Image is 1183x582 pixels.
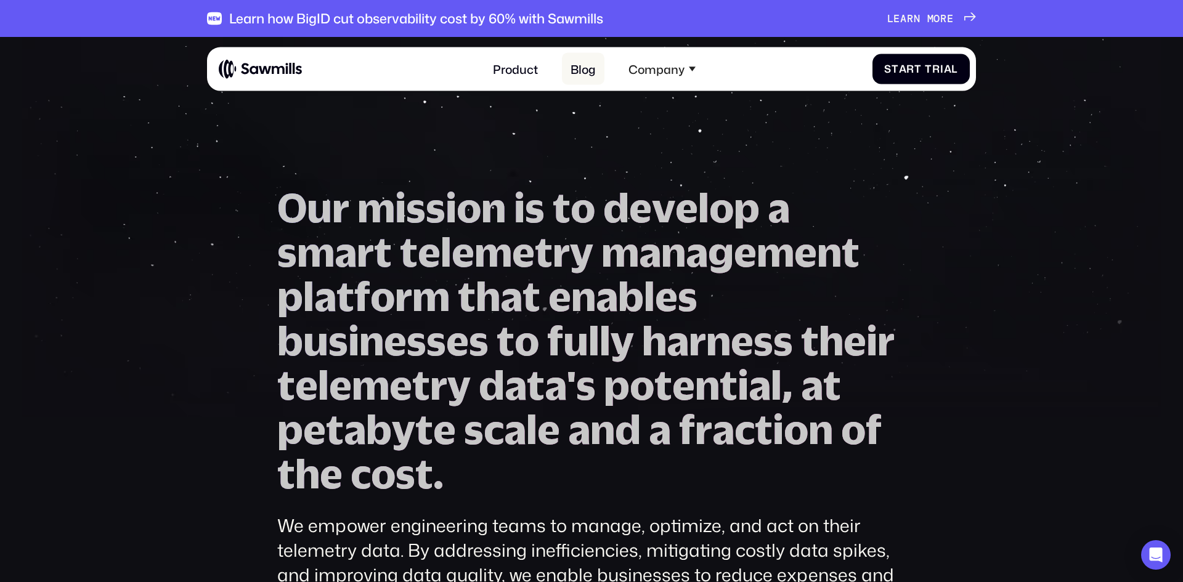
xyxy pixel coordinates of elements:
[893,12,900,25] span: e
[479,362,505,406] span: d
[706,318,731,362] span: n
[446,318,469,362] span: e
[708,229,734,273] span: g
[749,362,771,406] span: a
[535,229,553,273] span: t
[731,318,754,362] span: e
[679,406,695,451] span: f
[395,185,406,229] span: i
[329,362,352,406] span: e
[277,185,307,229] span: O
[370,273,395,318] span: o
[314,273,336,318] span: a
[277,318,303,362] span: b
[328,318,348,362] span: s
[940,12,947,25] span: r
[738,362,749,406] span: i
[695,362,720,406] span: n
[887,12,976,25] a: Learnmore
[389,362,412,406] span: e
[757,229,794,273] span: m
[505,362,527,406] span: a
[675,185,698,229] span: e
[484,406,504,451] span: c
[600,318,611,362] span: l
[884,63,892,75] span: S
[866,318,877,362] span: i
[771,362,782,406] span: l
[522,273,540,318] span: t
[601,229,639,273] span: m
[415,406,433,451] span: t
[400,229,418,273] span: t
[842,229,860,273] span: t
[348,318,359,362] span: i
[604,362,630,406] span: p
[352,362,389,406] span: m
[307,185,332,229] span: u
[357,229,374,273] span: r
[628,62,685,76] div: Company
[596,273,618,318] span: a
[469,318,489,362] span: s
[899,63,907,75] span: a
[576,362,596,406] span: s
[642,318,667,362] span: h
[892,63,899,75] span: t
[907,12,914,25] span: r
[548,273,571,318] span: e
[944,63,952,75] span: a
[395,273,412,318] span: r
[841,406,866,451] span: o
[603,185,629,229] span: d
[384,318,407,362] span: e
[686,229,708,273] span: a
[872,54,970,84] a: StartTrial
[695,406,712,451] span: r
[553,229,570,273] span: r
[277,273,303,318] span: p
[335,229,357,273] span: a
[277,362,295,406] span: t
[526,406,537,451] span: l
[512,229,535,273] span: e
[900,12,907,25] span: a
[914,12,921,25] span: n
[877,318,895,362] span: r
[567,362,576,406] span: '
[418,229,441,273] span: e
[497,318,514,362] span: t
[817,229,842,273] span: n
[639,229,661,273] span: a
[588,318,600,362] span: l
[611,318,634,362] span: y
[229,10,603,26] div: Learn how BigID cut observability cost by 60% with Sawmills
[332,185,349,229] span: r
[354,273,370,318] span: f
[277,229,297,273] span: s
[808,406,833,451] span: n
[303,406,326,451] span: e
[1141,540,1171,570] div: Open Intercom Messenger
[951,63,958,75] span: l
[484,53,547,85] a: Product
[412,362,430,406] span: t
[326,406,344,451] span: t
[426,318,446,362] span: s
[295,362,318,406] span: e
[823,362,841,406] span: t
[649,406,671,451] span: a
[754,318,773,362] span: s
[654,362,672,406] span: t
[433,451,444,495] span: .
[644,273,655,318] span: l
[698,185,709,229] span: l
[527,362,545,406] span: t
[406,185,426,229] span: s
[618,273,644,318] span: b
[277,451,295,495] span: t
[773,406,784,451] span: i
[734,229,757,273] span: e
[297,229,335,273] span: m
[933,12,940,25] span: o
